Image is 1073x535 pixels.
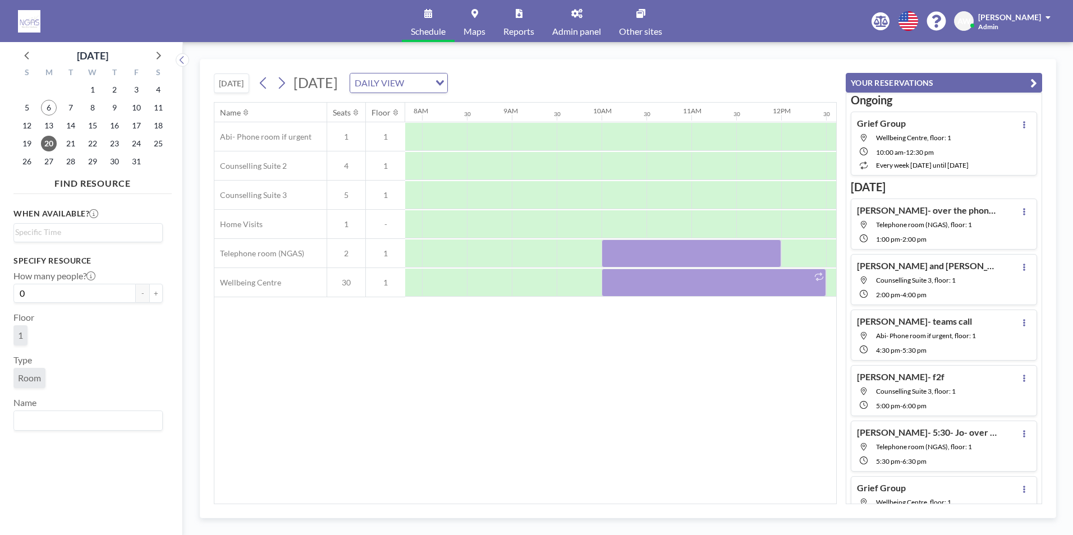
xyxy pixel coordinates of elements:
span: Thursday, October 9, 2025 [107,100,122,116]
span: Maps [464,27,485,36]
span: 1 [366,132,405,142]
span: Counselling Suite 3, floor: 1 [876,276,956,284]
span: DAILY VIEW [352,76,406,90]
h4: [PERSON_NAME]- over the phone-[PERSON_NAME] [857,205,997,216]
span: every week [DATE] until [DATE] [876,161,969,169]
div: 9AM [503,107,518,115]
div: Seats [333,108,351,118]
span: Counselling Suite 3, floor: 1 [876,387,956,395]
span: 1 [366,248,405,259]
span: 1 [18,330,23,340]
span: Friday, October 24, 2025 [129,136,144,151]
div: Search for option [350,73,447,93]
span: 10:00 AM [876,148,904,156]
span: Friday, October 10, 2025 [129,100,144,116]
button: YOUR RESERVATIONS [846,73,1042,93]
input: Search for option [15,226,156,238]
span: [PERSON_NAME] [978,12,1041,22]
span: - [900,290,902,299]
h3: [DATE] [851,180,1037,194]
span: 1 [327,132,365,142]
span: Telephone room (NGAS) [214,248,304,259]
span: Telephone room (NGAS), floor: 1 [876,220,972,229]
span: 2:00 PM [902,235,927,243]
span: Abi- Phone room if urgent, floor: 1 [876,331,976,340]
span: 5:30 PM [902,346,927,354]
div: 30 [644,110,650,118]
span: Monday, October 6, 2025 [41,100,57,116]
div: 30 [823,110,830,118]
span: Abi- Phone room if urgent [214,132,311,142]
span: Monday, October 20, 2025 [41,136,57,151]
span: Admin panel [552,27,601,36]
span: 2:00 PM [876,290,900,299]
div: 11AM [683,107,701,115]
span: Sunday, October 19, 2025 [19,136,35,151]
span: Friday, October 31, 2025 [129,154,144,169]
span: Saturday, October 11, 2025 [150,100,166,116]
span: 1:00 PM [876,235,900,243]
span: 1 [366,278,405,288]
span: Wellbeing Centre, floor: 1 [876,133,951,142]
span: Tuesday, October 21, 2025 [63,136,79,151]
div: S [16,66,38,81]
span: Saturday, October 25, 2025 [150,136,166,151]
span: Saturday, October 4, 2025 [150,82,166,98]
span: Thursday, October 16, 2025 [107,118,122,133]
span: 2 [327,248,365,259]
span: 6:30 PM [902,457,927,465]
span: - [366,219,405,229]
span: 1 [366,161,405,171]
span: Room [18,372,41,383]
span: Telephone room (NGAS), floor: 1 [876,442,972,451]
h4: [PERSON_NAME]- f2f [857,371,944,382]
span: Tuesday, October 14, 2025 [63,118,79,133]
span: Wellbeing Centre [214,278,281,288]
span: Thursday, October 30, 2025 [107,154,122,169]
span: - [900,402,902,410]
div: 8AM [414,107,428,115]
img: organization-logo [18,10,40,33]
div: Search for option [14,411,162,430]
div: Floor [372,108,391,118]
div: M [38,66,60,81]
span: Wellbeing Centre, floor: 1 [876,498,951,506]
div: Search for option [14,224,162,241]
span: 1 [366,190,405,200]
span: [DATE] [294,74,338,91]
button: [DATE] [214,73,249,93]
label: Type [13,354,32,366]
div: T [103,66,125,81]
div: [DATE] [77,48,108,63]
span: 1 [327,219,365,229]
div: 30 [464,110,471,118]
h4: Grief Group [857,482,906,494]
span: Saturday, October 18, 2025 [150,118,166,133]
div: 12PM [773,107,791,115]
span: Sunday, October 5, 2025 [19,100,35,116]
h3: Specify resource [13,256,163,266]
label: Floor [13,312,34,323]
span: 4 [327,161,365,171]
div: 30 [733,110,740,118]
h4: [PERSON_NAME] and [PERSON_NAME]- F2F [857,260,997,271]
span: Admin [978,22,998,31]
span: Wednesday, October 29, 2025 [85,154,100,169]
button: - [136,284,149,303]
h4: [PERSON_NAME]- 5:30- Jo- over the phone [857,427,997,438]
div: 10AM [593,107,612,115]
span: - [904,148,906,156]
div: F [125,66,147,81]
h3: Ongoing [851,93,1037,107]
div: 30 [554,110,561,118]
span: AW [957,16,971,26]
button: + [149,284,163,303]
span: 4:30 PM [876,346,900,354]
span: Thursday, October 23, 2025 [107,136,122,151]
span: Home Visits [214,219,263,229]
span: Sunday, October 26, 2025 [19,154,35,169]
span: Thursday, October 2, 2025 [107,82,122,98]
div: S [147,66,169,81]
h4: Grief Group [857,118,906,129]
span: - [900,457,902,465]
